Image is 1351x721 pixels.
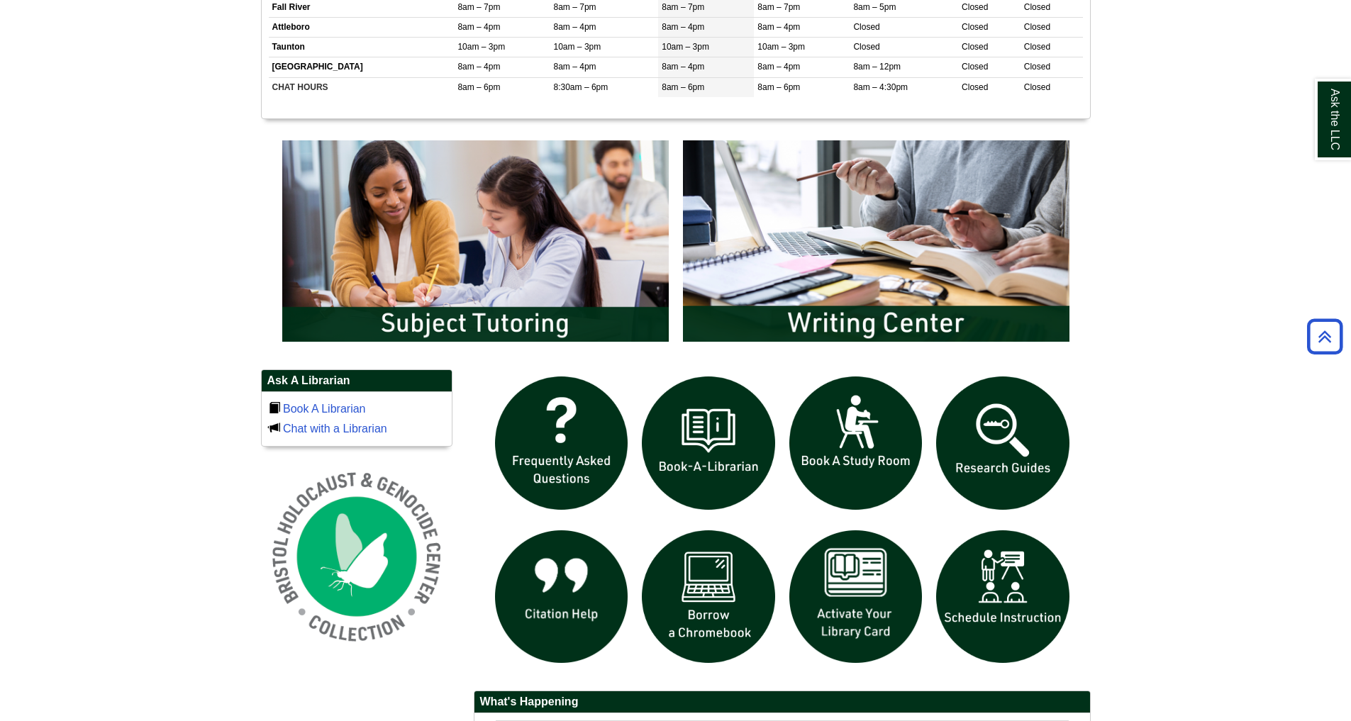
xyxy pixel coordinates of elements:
span: Closed [1024,22,1050,32]
span: 10am – 3pm [662,42,709,52]
span: Closed [962,62,988,72]
span: 10am – 3pm [457,42,505,52]
span: Closed [1024,82,1050,92]
span: 8am – 4pm [757,22,800,32]
span: 8am – 4pm [457,62,500,72]
img: book a study room icon links to book a study room web page [782,369,930,517]
span: 8am – 7pm [662,2,704,12]
span: 8am – 6pm [457,82,500,92]
span: 8am – 7pm [757,2,800,12]
span: 10am – 3pm [554,42,601,52]
img: frequently asked questions [488,369,635,517]
span: Closed [962,2,988,12]
div: slideshow [488,369,1077,676]
span: 8am – 4pm [662,62,704,72]
img: citation help icon links to citation help guide page [488,523,635,671]
a: Book A Librarian [283,403,366,415]
h2: Ask A Librarian [262,370,452,392]
div: slideshow [275,133,1077,355]
img: Writing Center Information [676,133,1077,349]
span: Closed [853,42,879,52]
img: For faculty. Schedule Library Instruction icon links to form. [929,523,1077,671]
span: 8am – 7pm [457,2,500,12]
span: 8:30am – 6pm [554,82,608,92]
span: Closed [1024,2,1050,12]
td: [GEOGRAPHIC_DATA] [269,57,455,77]
span: 8am – 4pm [757,62,800,72]
span: 8am – 4:30pm [853,82,908,92]
img: Borrow a chromebook icon links to the borrow a chromebook web page [635,523,782,671]
span: 8am – 6pm [757,82,800,92]
td: Attleboro [269,18,455,38]
img: activate Library Card icon links to form to activate student ID into library card [782,523,930,671]
a: Back to Top [1302,327,1347,346]
span: 8am – 7pm [554,2,596,12]
h2: What's Happening [474,691,1090,713]
span: Closed [1024,62,1050,72]
img: Book a Librarian icon links to book a librarian web page [635,369,782,517]
span: 8am – 4pm [457,22,500,32]
span: 8am – 4pm [662,22,704,32]
img: Holocaust and Genocide Collection [261,461,452,652]
span: 10am – 3pm [757,42,805,52]
span: 8am – 4pm [554,22,596,32]
span: Closed [962,82,988,92]
span: 8am – 4pm [554,62,596,72]
span: 8am – 5pm [853,2,896,12]
img: Research Guides icon links to research guides web page [929,369,1077,517]
a: Chat with a Librarian [283,423,387,435]
span: 8am – 6pm [662,82,704,92]
span: Closed [1024,42,1050,52]
span: Closed [962,42,988,52]
span: Closed [853,22,879,32]
span: 8am – 12pm [853,62,901,72]
td: Taunton [269,38,455,57]
img: Subject Tutoring Information [275,133,676,349]
span: Closed [962,22,988,32]
td: CHAT HOURS [269,77,455,97]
